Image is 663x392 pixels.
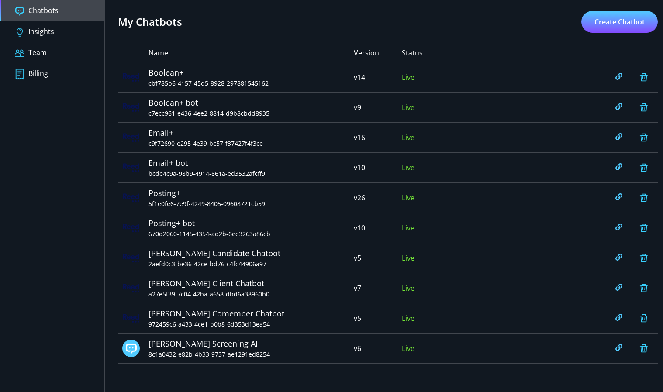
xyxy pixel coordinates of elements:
div: v10 [354,223,402,233]
img: delete--primary.svg [634,218,653,237]
span: 8c1a0432-e82b-4b33-9737-ae1291ed8254 [148,350,354,359]
span: Posting+ bot [148,217,354,229]
button: Create Chatbot [581,11,658,33]
div: Live [402,162,414,173]
div: Name [148,48,354,58]
span: 670d2060-1145-4354-ad2b-6ee3263a86cb [148,229,354,238]
img: delete--primary.svg [634,339,653,358]
img: Icon [15,49,24,58]
img: 659ed023e68a5051018cf66b_reed-logo-text.png [122,133,140,142]
img: Icon [15,69,24,80]
span: Boolean+ bot [148,97,354,109]
div: Live [402,283,414,293]
img: 659ed023e68a5051018cf66b_reed-logo-text.png [122,193,140,202]
div: Live [402,193,414,203]
img: 659ed023e68a5051018cf66b_reed-logo-text.png [122,223,140,232]
div: Version [354,48,402,58]
span: Posting+ [148,187,354,199]
img: 659ed023e68a5051018cf66b_reed-logo-text.png [122,103,140,112]
div: v9 [354,102,402,113]
img: delete--primary.svg [634,279,653,298]
div: v10 [354,162,402,173]
img: delete--primary.svg [634,158,653,177]
img: delete--primary.svg [634,128,653,147]
div: Status [402,48,424,58]
span: Boolean+ [148,67,354,79]
div: Live [402,223,414,233]
div: v16 [354,132,402,143]
img: delete--primary.svg [634,98,653,117]
div: v5 [354,253,402,263]
img: Icon [15,28,24,37]
img: delete--primary.svg [634,188,653,207]
img: 659ed023e68a5051018cf66b_reed-logo-text.png [122,313,140,323]
img: delete--primary.svg [634,248,653,268]
img: delete--primary.svg [634,68,653,87]
div: v14 [354,72,402,83]
img: delete--primary.svg [634,309,653,328]
span: cbf785b6-4157-45d5-8928-297881545162 [148,79,354,88]
h2: My Chatbots [118,16,182,28]
span: [PERSON_NAME] Client Chatbot [148,278,354,289]
span: 2aefd0c3-be36-42ce-bd76-c4fc44906a97 [148,259,354,268]
span: [PERSON_NAME] Candidate Chatbot [148,248,354,259]
div: v7 [354,283,402,293]
img: 659ed023e68a5051018cf66b_reed-logo-text.png [122,283,140,292]
span: 972459c6-a433-4ce1-b0b8-6d353d13ea54 [148,320,354,329]
div: Live [402,313,414,323]
div: Live [402,343,414,354]
span: 5f1e0fe6-7e9f-4249-8405-09608721cb59 [148,199,354,208]
span: a27e5f39-7c04-42ba-a658-dbd6a38960b0 [148,289,354,299]
img: Icon [15,7,24,16]
div: Live [402,102,414,113]
span: Email+ [148,127,354,139]
span: Email+ bot [148,157,354,169]
div: v6 [354,343,402,354]
span: [PERSON_NAME] Comember Chatbot [148,308,354,320]
div: Live [402,132,414,143]
img: icon-chatbot--white.svg [126,344,137,354]
div: Live [402,253,414,263]
div: Live [402,72,414,83]
span: bcde4c9a-98b9-4914-861a-ed3532afcff9 [148,169,354,178]
span: [PERSON_NAME] Screening AI [148,338,354,350]
span: c7ecc961-e436-4ee2-8814-d9b8cbdd8935 [148,109,354,118]
div: v26 [354,193,402,203]
img: 659ed023e68a5051018cf66b_reed-logo-text.png [122,253,140,262]
div: v5 [354,313,402,323]
img: 659ed023e68a5051018cf66b_reed-logo-text.png [122,163,140,172]
span: c9f72690-e295-4e39-bc57-f37427f4f3ce [148,139,354,148]
img: 659ed023e68a5051018cf66b_reed-logo-text.png [122,72,140,82]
